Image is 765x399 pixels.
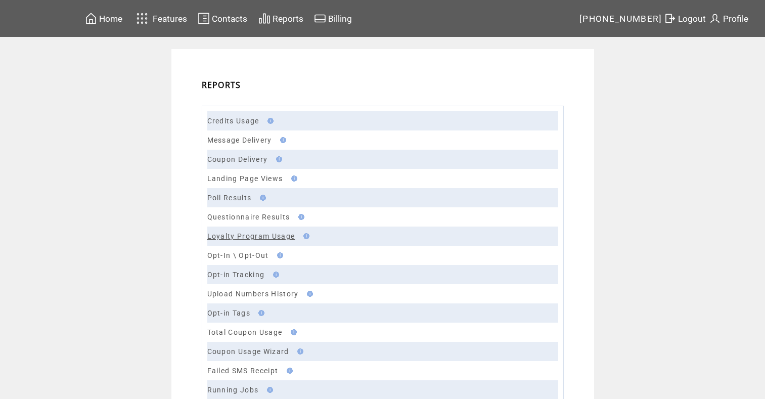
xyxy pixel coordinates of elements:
[207,136,272,144] a: Message Delivery
[264,387,273,393] img: help.gif
[207,194,252,202] a: Poll Results
[257,11,305,26] a: Reports
[257,195,266,201] img: help.gif
[198,12,210,25] img: contacts.svg
[300,233,309,239] img: help.gif
[707,11,750,26] a: Profile
[312,11,353,26] a: Billing
[270,272,279,278] img: help.gif
[207,347,289,356] a: Coupon Usage Wizard
[202,79,241,91] span: REPORTS
[133,10,151,27] img: features.svg
[207,290,299,298] a: Upload Numbers History
[678,14,706,24] span: Logout
[273,14,303,24] span: Reports
[277,137,286,143] img: help.gif
[294,348,303,354] img: help.gif
[153,14,187,24] span: Features
[207,213,290,221] a: Questionnaire Results
[207,174,283,183] a: Landing Page Views
[328,14,352,24] span: Billing
[284,368,293,374] img: help.gif
[664,12,676,25] img: exit.svg
[264,118,274,124] img: help.gif
[709,12,721,25] img: profile.svg
[99,14,122,24] span: Home
[723,14,748,24] span: Profile
[288,175,297,182] img: help.gif
[288,329,297,335] img: help.gif
[273,156,282,162] img: help.gif
[314,12,326,25] img: creidtcard.svg
[85,12,97,25] img: home.svg
[295,214,304,220] img: help.gif
[662,11,707,26] a: Logout
[207,328,283,336] a: Total Coupon Usage
[207,251,269,259] a: Opt-In \ Opt-Out
[207,117,259,125] a: Credits Usage
[258,12,271,25] img: chart.svg
[207,386,259,394] a: Running Jobs
[212,14,247,24] span: Contacts
[304,291,313,297] img: help.gif
[207,232,295,240] a: Loyalty Program Usage
[132,9,189,28] a: Features
[274,252,283,258] img: help.gif
[207,367,279,375] a: Failed SMS Receipt
[83,11,124,26] a: Home
[207,271,265,279] a: Opt-in Tracking
[255,310,264,316] img: help.gif
[196,11,249,26] a: Contacts
[207,309,251,317] a: Opt-in Tags
[579,14,662,24] span: [PHONE_NUMBER]
[207,155,268,163] a: Coupon Delivery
